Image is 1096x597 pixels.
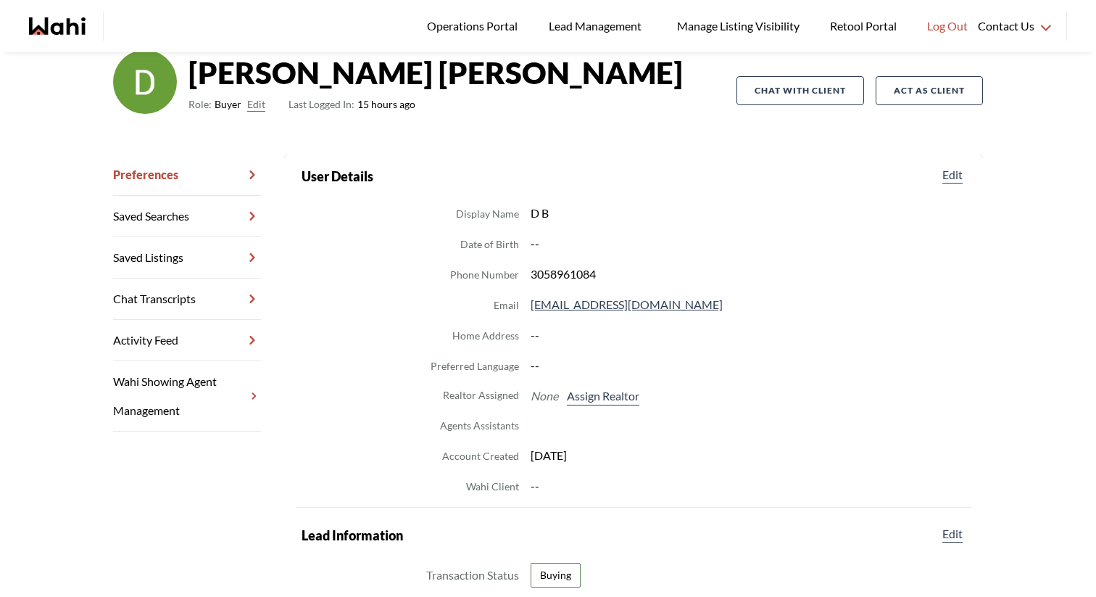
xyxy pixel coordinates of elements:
dt: Home Address [452,327,519,345]
dd: [EMAIL_ADDRESS][DOMAIN_NAME] [531,295,966,314]
dt: Email [494,297,519,314]
span: Last Logged In: [288,98,354,110]
dt: Agents Assistants [440,417,519,435]
span: Manage Listing Visibility [673,17,804,36]
dt: Display Name [456,205,519,223]
img: ACg8ocJRRx0dfwR6l12StSsa4jpT0hlhpahCZlHPoJca34Id2gge=s96-c [113,50,177,114]
button: Edit [939,525,966,543]
span: Retool Portal [830,17,901,36]
dt: Date of Birth [460,236,519,253]
span: Buying [540,567,571,584]
h2: User Details [302,166,373,186]
dd: 3058961084 [531,265,966,284]
h2: Lead Information [302,525,403,545]
dd: -- [531,326,966,345]
dd: -- [531,356,966,375]
a: Preferences [113,155,261,196]
a: Saved Listings [113,237,261,279]
dd: -- [531,477,966,495]
dt: Phone Number [450,266,519,284]
span: 15 hours ago [288,96,415,113]
dt: Realtor Assigned [443,387,519,405]
span: None [531,387,558,405]
dt: Transaction Status [426,567,519,584]
button: Edit [939,166,966,184]
a: Wahi homepage [29,17,86,35]
dt: Preferred Language [431,358,519,375]
button: Act as Client [876,76,983,105]
dd: D B [531,204,966,223]
dd: [DATE] [531,446,966,465]
span: Role: [188,96,212,113]
a: Saved Searches [113,196,261,237]
a: Chat Transcripts [113,279,261,320]
span: Operations Portal [427,17,523,36]
dt: Account Created [442,448,519,465]
dt: Wahi Client [466,478,519,495]
button: Edit [247,96,265,113]
span: Lead Management [549,17,647,36]
span: Log Out [927,17,968,36]
span: Buyer [215,96,241,113]
strong: [PERSON_NAME] [PERSON_NAME] [188,51,683,94]
button: Assign Realtor [564,387,642,405]
a: Activity Feed [113,320,261,361]
a: Wahi Showing Agent Management [113,361,261,432]
button: Chat with client [736,76,864,105]
dd: -- [531,234,966,253]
